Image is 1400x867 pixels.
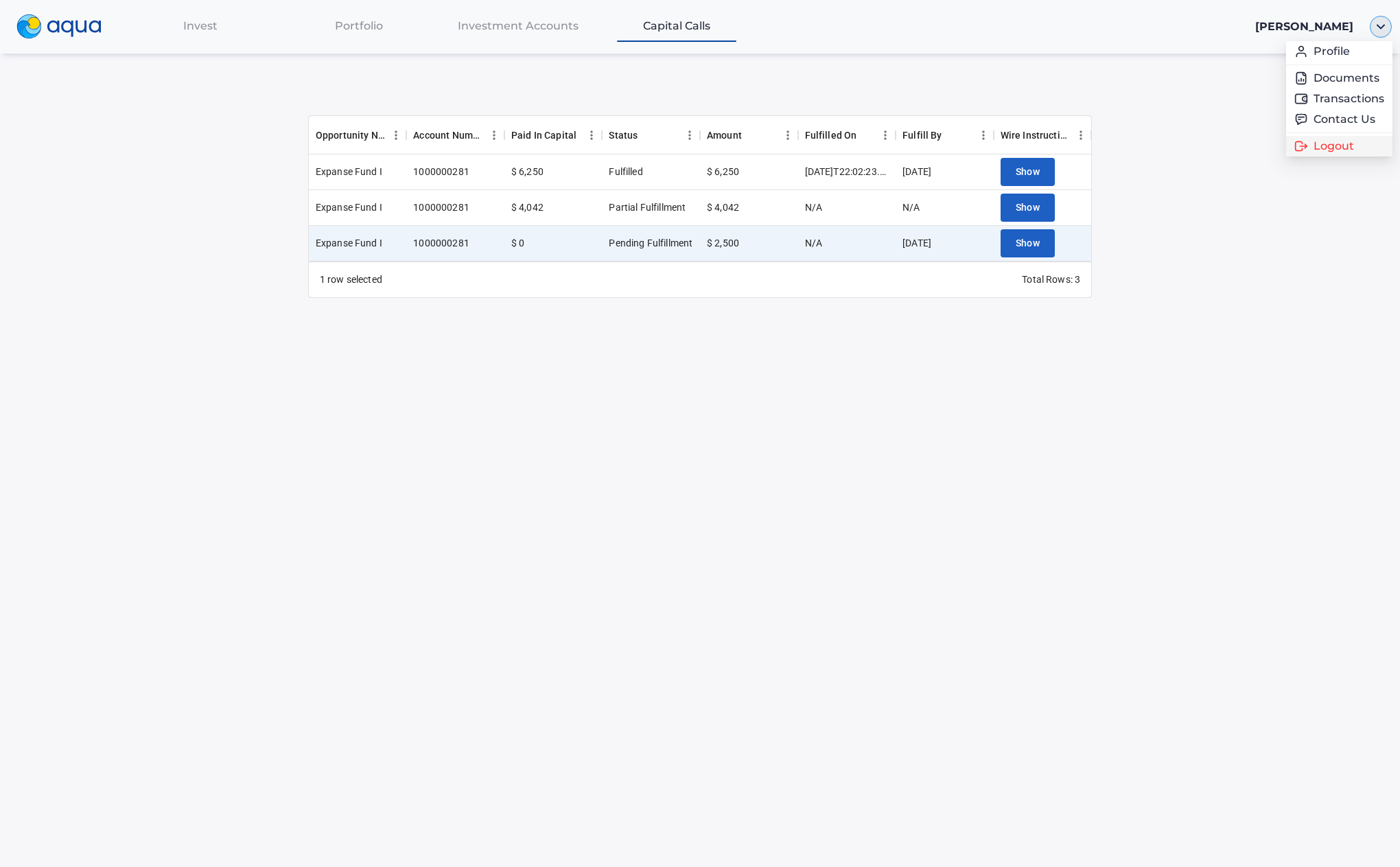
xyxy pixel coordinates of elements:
div: N/A [805,200,822,214]
div: Status [609,116,638,154]
div: $ 4,042 [511,200,544,214]
button: Menu [484,125,504,146]
a: Invest [121,12,280,40]
div: Partial Fulfillment [609,200,686,214]
div: $ 0 [511,236,524,250]
div: Fulfilled [609,165,642,178]
img: logo [16,14,102,39]
a: Portfolio [279,12,439,40]
span: [PERSON_NAME] [1255,20,1353,33]
div: $ 2,500 [707,236,739,250]
div: Pending Fulfillment [609,236,692,250]
button: Menu [581,125,602,146]
a: Investment Accounts [439,12,598,40]
button: Menu [386,125,406,146]
div: Expanse Fund I [316,236,382,250]
div: 2023-12-28T22:02:23.405063Z [805,165,889,178]
div: Expanse Fund I [316,200,382,214]
span: Invest [183,19,218,32]
div: Fulfilled On [805,116,857,154]
div: Fulfilled On [798,116,896,154]
div: $ 6,250 [707,165,739,178]
div: Paid In Capital [504,116,603,154]
div: Amount [700,116,798,154]
div: Status [602,116,700,154]
a: logo [8,11,121,43]
div: 2025-10-13 [902,236,931,250]
div: Account Number [406,116,504,154]
span: Capital Calls [643,19,710,32]
a: WalletTransactions [1294,92,1384,106]
button: Menu [1071,125,1091,146]
div: Amount [707,116,742,154]
span: Portfolio [335,19,383,32]
div: 1 row selected [320,273,382,286]
span: Logout [1314,141,1354,152]
div: 1000000281 [413,200,469,214]
div: Fulfill By [896,116,994,154]
button: Menu [875,125,896,146]
span: Show [1016,163,1040,181]
button: Menu [778,125,798,146]
div: Wire Instructions [1001,116,1071,154]
div: $ 6,250 [511,165,544,178]
a: userProfile [1294,45,1384,58]
div: Wire Instructions [994,116,1092,154]
button: Show [1001,158,1055,186]
span: Show [1016,199,1040,216]
div: Fulfill By [902,116,942,154]
div: N/A [805,236,822,250]
button: Show [1001,229,1055,257]
button: Menu [973,125,994,146]
span: Show [1016,235,1040,252]
div: Total Rows: 3 [1022,273,1080,286]
a: FileDocuments [1294,71,1384,85]
div: 1000000281 [413,165,469,178]
div: 2025-10-13 [902,165,931,178]
div: Opportunity Name [316,116,386,154]
div: Expanse Fund I [316,165,382,178]
img: ellipse [1370,16,1392,38]
div: $ 4,042 [707,200,739,214]
div: N/A [902,200,920,214]
div: Account Number [413,116,484,154]
a: Capital Calls [597,12,756,40]
div: Paid In Capital [511,116,576,154]
button: Menu [679,125,700,146]
button: Show [1001,194,1055,222]
img: Logout [1294,139,1308,153]
span: Investment Accounts [458,19,579,32]
a: messageContact Us [1294,113,1384,126]
div: Opportunity Name [309,116,407,154]
div: 1000000281 [413,236,469,250]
